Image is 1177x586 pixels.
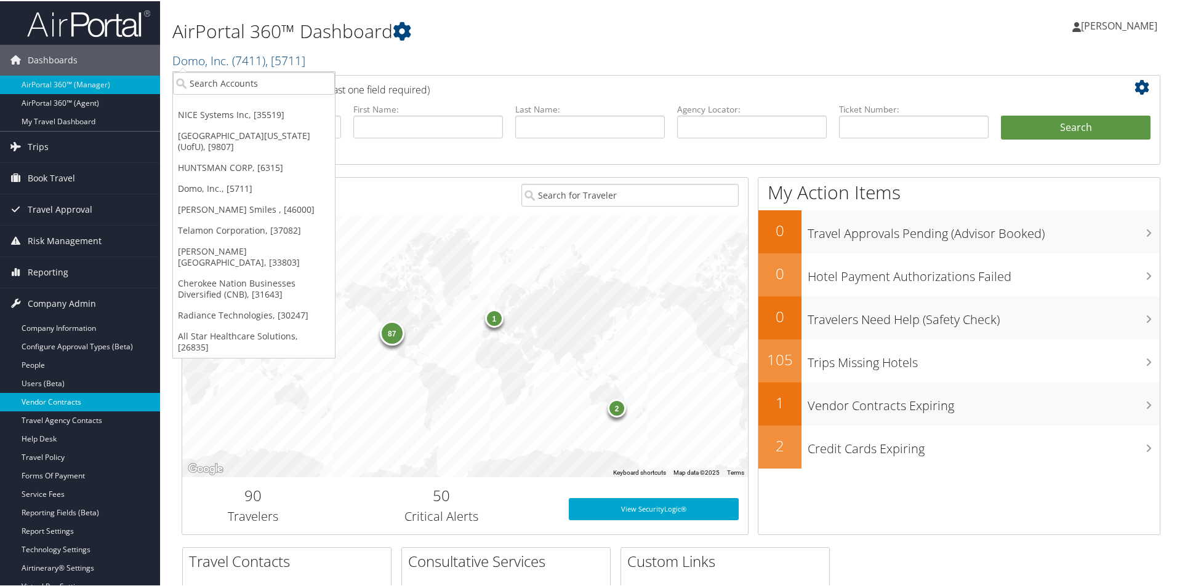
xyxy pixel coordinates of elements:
[758,252,1160,295] a: 0Hotel Payment Authorizations Failed
[515,102,665,114] label: Last Name:
[808,261,1160,284] h3: Hotel Payment Authorizations Failed
[673,468,720,475] span: Map data ©2025
[27,8,150,37] img: airportal-logo.png
[758,219,801,240] h2: 0
[758,348,801,369] h2: 105
[173,103,335,124] a: NICE Systems Inc, [35519]
[189,550,391,571] h2: Travel Contacts
[312,82,430,95] span: (at least one field required)
[758,262,801,283] h2: 0
[333,484,550,505] h2: 50
[484,308,503,327] div: 1
[353,102,503,114] label: First Name:
[758,338,1160,381] a: 105Trips Missing Hotels
[28,256,68,287] span: Reporting
[191,76,1069,97] h2: Airtinerary Lookup
[28,193,92,224] span: Travel Approval
[191,484,315,505] h2: 90
[28,162,75,192] span: Book Travel
[808,218,1160,241] h3: Travel Approvals Pending (Advisor Booked)
[758,381,1160,424] a: 1Vendor Contracts Expiring
[808,390,1160,413] h3: Vendor Contracts Expiring
[173,71,335,93] input: Search Accounts
[408,550,610,571] h2: Consultative Services
[758,178,1160,204] h1: My Action Items
[173,156,335,177] a: HUNTSMAN CORP, [6315]
[28,287,96,318] span: Company Admin
[727,468,744,475] a: Terms (opens in new tab)
[627,550,829,571] h2: Custom Links
[28,44,78,74] span: Dashboards
[569,497,739,519] a: View SecurityLogic®
[758,424,1160,467] a: 2Credit Cards Expiring
[521,183,739,205] input: Search for Traveler
[839,102,989,114] label: Ticket Number:
[1001,114,1151,139] button: Search
[173,325,335,357] a: All Star Healthcare Solutions, [26835]
[758,295,1160,338] a: 0Travelers Need Help (Safety Check)
[173,219,335,240] a: Telamon Corporation, [37082]
[185,460,226,476] a: Open this area in Google Maps (opens a new window)
[173,304,335,325] a: Radiance Technologies, [30247]
[613,467,666,476] button: Keyboard shortcuts
[808,347,1160,370] h3: Trips Missing Hotels
[333,507,550,524] h3: Critical Alerts
[1081,18,1157,31] span: [PERSON_NAME]
[232,51,265,68] span: ( 7411 )
[172,17,837,43] h1: AirPortal 360™ Dashboard
[1072,6,1170,43] a: [PERSON_NAME]
[677,102,827,114] label: Agency Locator:
[758,391,801,412] h2: 1
[265,51,305,68] span: , [ 5711 ]
[191,507,315,524] h3: Travelers
[28,224,102,255] span: Risk Management
[758,434,801,455] h2: 2
[758,209,1160,252] a: 0Travel Approvals Pending (Advisor Booked)
[173,240,335,272] a: [PERSON_NAME] [GEOGRAPHIC_DATA], [33803]
[172,51,305,68] a: Domo, Inc.
[173,177,335,198] a: Domo, Inc., [5711]
[173,272,335,304] a: Cherokee Nation Businesses Diversified (CNB), [31643]
[808,433,1160,456] h3: Credit Cards Expiring
[185,460,226,476] img: Google
[379,320,404,344] div: 87
[173,124,335,156] a: [GEOGRAPHIC_DATA][US_STATE] (UofU), [9807]
[608,398,626,416] div: 2
[808,304,1160,327] h3: Travelers Need Help (Safety Check)
[28,130,49,161] span: Trips
[758,305,801,326] h2: 0
[173,198,335,219] a: [PERSON_NAME] Smiles , [46000]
